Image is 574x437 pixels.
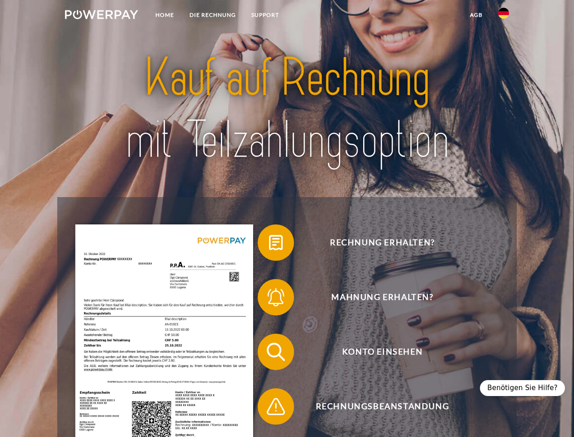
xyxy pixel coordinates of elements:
img: qb_warning.svg [265,395,287,418]
a: agb [462,7,490,23]
a: DIE RECHNUNG [182,7,244,23]
span: Mahnung erhalten? [271,279,494,315]
span: Konto einsehen [271,334,494,370]
img: qb_bell.svg [265,286,287,309]
span: Rechnung erhalten? [271,224,494,261]
a: SUPPORT [244,7,287,23]
a: Home [148,7,182,23]
img: de [498,8,509,19]
button: Mahnung erhalten? [258,279,494,315]
img: logo-powerpay-white.svg [65,10,138,19]
img: qb_search.svg [265,340,287,363]
button: Konto einsehen [258,334,494,370]
button: Rechnungsbeanstandung [258,388,494,425]
img: qb_bill.svg [265,231,287,254]
button: Rechnung erhalten? [258,224,494,261]
span: Rechnungsbeanstandung [271,388,494,425]
img: title-powerpay_de.svg [87,44,487,174]
div: Benötigen Sie Hilfe? [480,380,565,396]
